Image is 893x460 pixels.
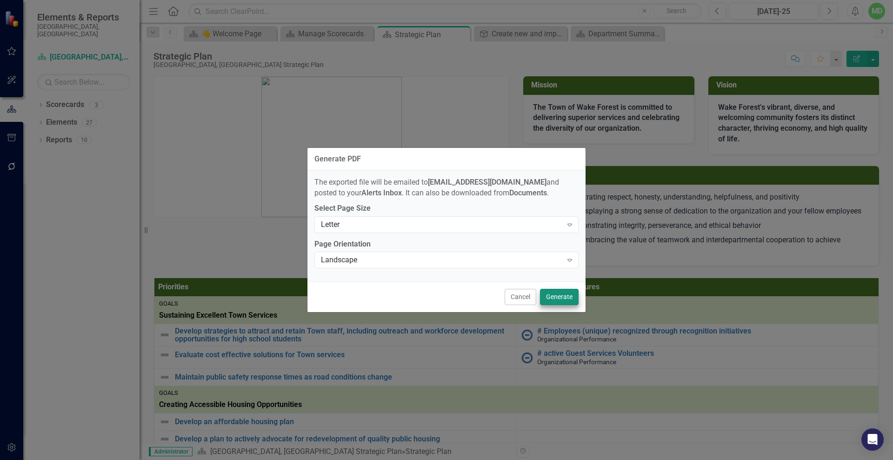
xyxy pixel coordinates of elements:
[540,289,579,305] button: Generate
[321,219,562,230] div: Letter
[505,289,536,305] button: Cancel
[314,203,579,214] label: Select Page Size
[314,178,559,197] span: The exported file will be emailed to and posted to your . It can also be downloaded from .
[361,188,402,197] strong: Alerts Inbox
[314,239,579,250] label: Page Orientation
[861,428,884,451] div: Open Intercom Messenger
[509,188,547,197] strong: Documents
[321,255,562,266] div: Landscape
[428,178,546,187] strong: [EMAIL_ADDRESS][DOMAIN_NAME]
[314,155,361,163] div: Generate PDF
